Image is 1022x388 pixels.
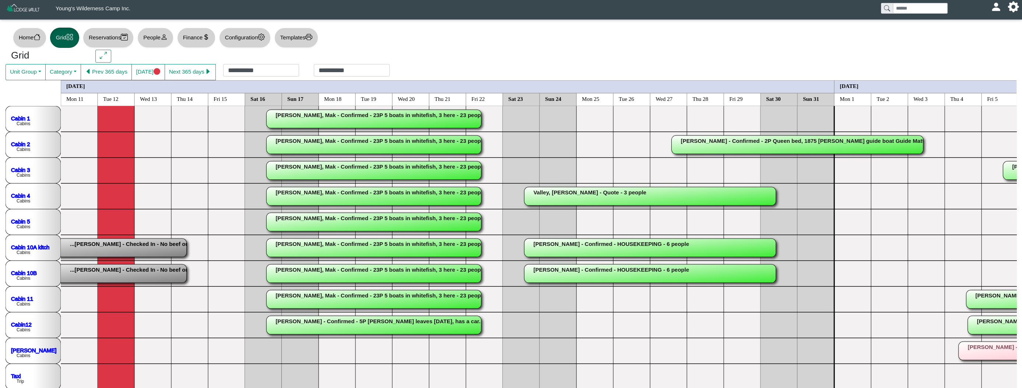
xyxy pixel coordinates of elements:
button: Templatesprinter [274,28,318,48]
button: [DATE]circle fill [131,64,165,80]
input: Check out [314,64,390,77]
text: [DATE] [840,83,858,89]
text: Fri 29 [729,96,742,102]
text: Thu 14 [177,96,193,102]
text: Trip [17,379,24,384]
a: Cabin 10B [11,269,37,276]
text: Cabins [17,301,30,307]
text: Mon 25 [582,96,599,102]
text: Tue 12 [103,96,119,102]
text: Tue 2 [877,96,889,102]
a: Cabin 4 [11,192,30,198]
text: Sun 31 [803,96,819,102]
a: Cabin 3 [11,166,30,173]
text: Cabins [17,276,30,281]
svg: search [884,5,890,11]
a: Taxi [11,373,21,379]
a: [PERSON_NAME] [11,347,56,353]
text: Wed 27 [656,96,672,102]
a: Cabin 11 [11,295,33,301]
button: Peopleperson [137,28,173,48]
svg: currency dollar [203,33,210,40]
svg: house [34,33,41,40]
text: Sun 24 [545,96,561,102]
text: Cabins [17,327,30,332]
text: Cabins [17,198,30,204]
text: Mon 11 [66,96,84,102]
svg: person [161,33,168,40]
img: Z [6,3,41,16]
text: Mon 18 [324,96,341,102]
text: Sat 23 [508,96,523,102]
a: Cabin 2 [11,141,30,147]
svg: grid [66,33,73,40]
text: Cabins [17,250,30,255]
svg: caret left fill [85,68,92,75]
text: Cabins [17,173,30,178]
svg: caret right fill [204,68,211,75]
a: Cabin 10A kitch [11,244,49,250]
button: caret left fillPrev 365 days [81,64,132,80]
text: Sat 16 [250,96,265,102]
button: Reservationscalendar2 check [83,28,134,48]
text: Mon 1 [840,96,854,102]
svg: gear fill [1011,4,1016,10]
input: Check in [223,64,299,77]
text: [DATE] [66,83,85,89]
text: Cabins [17,147,30,152]
text: Cabins [17,353,30,358]
h3: Grid [11,50,84,61]
text: Fri 22 [471,96,485,102]
text: Sat 30 [766,96,781,102]
a: Cabin 5 [11,218,30,224]
text: Fri 15 [214,96,227,102]
text: Sun 17 [287,96,303,102]
button: Gridgrid [50,28,79,48]
svg: circle fill [154,68,161,75]
text: Thu 21 [435,96,450,102]
button: Configurationgear [219,28,271,48]
svg: printer [305,33,312,40]
text: Thu 4 [950,96,963,102]
a: Cabin12 [11,321,32,327]
text: Cabins [17,121,30,126]
button: arrows angle expand [95,50,111,63]
button: Financecurrency dollar [177,28,215,48]
svg: calendar2 check [121,33,128,40]
text: Fri 5 [987,96,998,102]
button: Unit Group [6,64,46,80]
button: Homehouse [13,28,46,48]
a: Cabin 1 [11,115,30,121]
svg: person fill [993,4,999,10]
text: Thu 28 [692,96,708,102]
text: Wed 3 [913,96,927,102]
text: Tue 26 [619,96,634,102]
button: Next 365 dayscaret right fill [165,64,216,80]
button: Category [45,64,81,80]
svg: gear [258,33,265,40]
svg: arrows angle expand [100,52,107,59]
text: Wed 13 [140,96,157,102]
text: Cabins [17,224,30,229]
text: Wed 20 [398,96,415,102]
text: Tue 19 [361,96,376,102]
